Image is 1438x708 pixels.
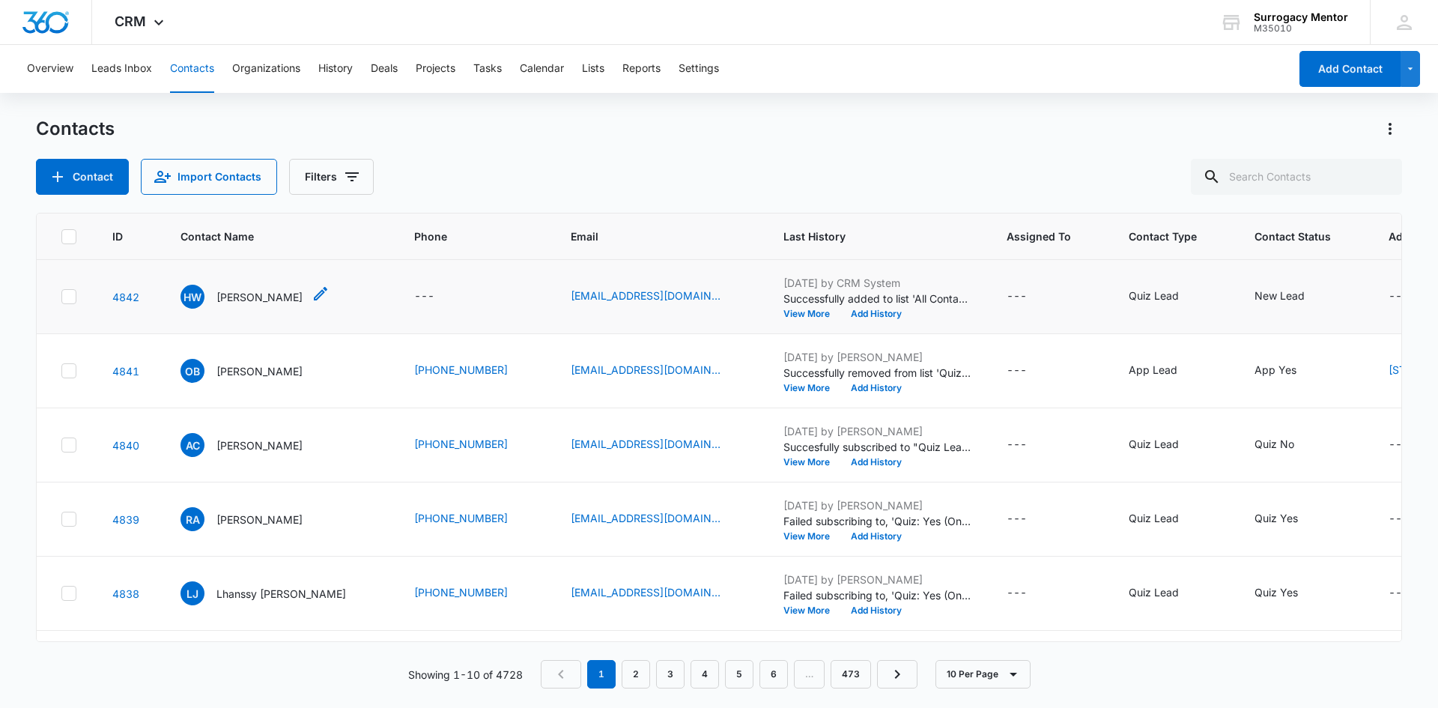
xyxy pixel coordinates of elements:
[1255,362,1323,380] div: Contact Status - App Yes - Select to Edit Field
[1389,584,1409,602] div: ---
[571,288,747,306] div: Email - happinessiskey007@gmail.com - Select to Edit Field
[1129,584,1206,602] div: Contact Type - Quiz Lead - Select to Edit Field
[622,660,650,689] a: Page 2
[1254,23,1348,34] div: account id
[783,229,949,244] span: Last History
[1129,362,1177,378] div: App Lead
[112,439,139,452] a: Navigate to contact details page for Angelia Cogar
[1255,288,1305,303] div: New Lead
[91,45,152,93] button: Leads Inbox
[36,118,115,140] h1: Contacts
[1129,510,1179,526] div: Quiz Lead
[1007,288,1054,306] div: Assigned To - - Select to Edit Field
[840,532,912,541] button: Add History
[289,159,374,195] button: Filters
[1255,510,1325,528] div: Contact Status - Quiz Yes - Select to Edit Field
[1389,288,1436,306] div: Address - - Select to Edit Field
[571,584,720,600] a: [EMAIL_ADDRESS][DOMAIN_NAME]
[216,438,303,453] p: [PERSON_NAME]
[783,384,840,393] button: View More
[783,572,971,587] p: [DATE] by [PERSON_NAME]
[783,606,840,615] button: View More
[1389,584,1436,602] div: Address - - Select to Edit Field
[1129,510,1206,528] div: Contact Type - Quiz Lead - Select to Edit Field
[783,309,840,318] button: View More
[414,288,434,306] div: ---
[141,159,277,195] button: Import Contacts
[180,229,357,244] span: Contact Name
[783,365,971,381] p: Successfully removed from list 'Quiz: Yes (Ongoing) (recreated 7/15)'.
[1129,288,1206,306] div: Contact Type - Quiz Lead - Select to Edit Field
[783,497,971,513] p: [DATE] by [PERSON_NAME]
[473,45,502,93] button: Tasks
[1255,510,1298,526] div: Quiz Yes
[1129,584,1179,600] div: Quiz Lead
[180,507,204,531] span: RA
[414,436,508,452] a: [PHONE_NUMBER]
[318,45,353,93] button: History
[571,436,747,454] div: Email - acogar1029@gmail.com - Select to Edit Field
[831,660,871,689] a: Page 473
[414,288,461,306] div: Phone - - Select to Edit Field
[571,584,747,602] div: Email - lhanssy@gmail.com - Select to Edit Field
[1255,584,1325,602] div: Contact Status - Quiz Yes - Select to Edit Field
[571,436,720,452] a: [EMAIL_ADDRESS][DOMAIN_NAME]
[1255,229,1331,244] span: Contact Status
[414,436,535,454] div: Phone - +19312633960 - Select to Edit Field
[1007,436,1027,454] div: ---
[1389,510,1436,528] div: Address - - Select to Edit Field
[1129,436,1179,452] div: Quiz Lead
[408,667,523,683] p: Showing 1-10 of 4728
[414,362,508,378] a: [PHONE_NUMBER]
[587,660,616,689] em: 1
[679,45,719,93] button: Settings
[216,289,303,305] p: [PERSON_NAME]
[571,362,747,380] div: Email - taylerbeez@gmail.com - Select to Edit Field
[180,433,204,457] span: AC
[935,660,1031,689] button: 10 Per Page
[622,45,661,93] button: Reports
[783,458,840,467] button: View More
[783,532,840,541] button: View More
[371,45,398,93] button: Deals
[571,510,720,526] a: [EMAIL_ADDRESS][DOMAIN_NAME]
[541,660,917,689] nav: Pagination
[571,288,720,303] a: [EMAIL_ADDRESS][DOMAIN_NAME]
[1255,288,1332,306] div: Contact Status - New Lead - Select to Edit Field
[1254,11,1348,23] div: account name
[414,584,535,602] div: Phone - +16787778147 - Select to Edit Field
[1129,288,1179,303] div: Quiz Lead
[112,291,139,303] a: Navigate to contact details page for Hillary Wissart
[783,291,971,306] p: Successfully added to list 'All Contacts'.
[582,45,604,93] button: Lists
[1007,362,1054,380] div: Assigned To - - Select to Edit Field
[783,423,971,439] p: [DATE] by [PERSON_NAME]
[36,159,129,195] button: Add Contact
[571,510,747,528] div: Email - kakedup187@icloud.com - Select to Edit Field
[1378,117,1402,141] button: Actions
[180,359,204,383] span: OB
[1389,436,1436,454] div: Address - - Select to Edit Field
[414,229,513,244] span: Phone
[115,13,146,29] span: CRM
[414,584,508,600] a: [PHONE_NUMBER]
[1255,584,1298,600] div: Quiz Yes
[840,384,912,393] button: Add History
[1007,510,1054,528] div: Assigned To - - Select to Edit Field
[783,439,971,455] p: Succesfully subscribed to "Quiz Lead: No".
[1007,436,1054,454] div: Assigned To - - Select to Edit Field
[520,45,564,93] button: Calendar
[840,606,912,615] button: Add History
[112,513,139,526] a: Navigate to contact details page for Rebecca Arana
[1129,436,1206,454] div: Contact Type - Quiz Lead - Select to Edit Field
[180,359,330,383] div: Contact Name - Ondrea Bryant - Select to Edit Field
[1255,362,1296,378] div: App Yes
[1191,159,1402,195] input: Search Contacts
[1007,584,1054,602] div: Assigned To - - Select to Edit Field
[691,660,719,689] a: Page 4
[1255,436,1294,452] div: Quiz No
[170,45,214,93] button: Contacts
[180,581,204,605] span: LJ
[180,285,204,309] span: HW
[112,229,123,244] span: ID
